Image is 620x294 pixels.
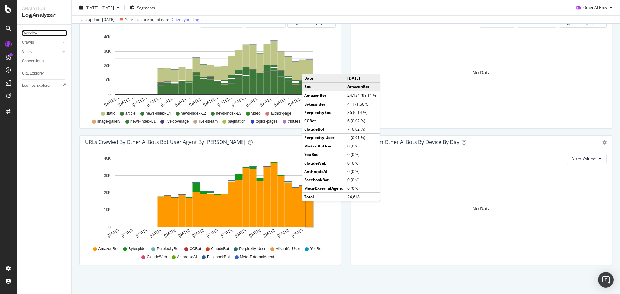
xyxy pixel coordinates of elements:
td: AmazonBot [345,83,380,91]
td: 7 (0.02 %) [345,125,380,134]
span: ClaudeBot [211,246,229,252]
span: AmazonBot [98,246,118,252]
text: [DATE] [234,228,247,238]
span: news-index-L4 [146,111,171,116]
text: [DATE] [135,228,148,238]
span: CCBot [190,246,201,252]
a: Check your Logfiles [172,17,207,23]
button: [DATE] - [DATE] [77,3,122,13]
td: 24,154 (98.11 %) [345,91,380,100]
text: 30K [104,49,111,54]
a: Logfiles Explorer [22,82,67,89]
text: 0 [108,92,111,97]
span: Bytespider [128,246,147,252]
text: [DATE] [206,228,219,238]
td: 4 (0.01 %) [345,134,380,142]
span: news-index-L2 [181,111,206,116]
div: [DATE] [102,17,115,23]
td: AnthropicAI [302,167,345,176]
text: [DATE] [291,228,304,238]
a: URL Explorer [22,70,67,77]
a: Visits [22,48,60,55]
td: Total [302,193,345,201]
div: Your logs are out of date. [125,17,170,23]
text: 10K [104,78,111,82]
td: Perplexity-User [302,134,345,142]
text: [DATE] [220,228,233,238]
td: Bot [302,83,345,91]
text: [DATE] [277,228,290,238]
text: [DATE] [263,228,275,238]
div: Conversions [22,58,44,65]
td: FacebookBot [302,176,345,184]
text: [DATE] [107,228,119,238]
td: Date [302,74,345,83]
td: Bytespider [302,100,345,108]
text: 40K [104,35,111,39]
text: 30K [104,173,111,178]
td: 0 (0 %) [345,184,380,193]
td: YouBot [302,150,345,159]
span: Perplexity-User [239,246,265,252]
span: image-gallery [97,119,120,124]
div: No Data [472,69,491,76]
span: tributes [288,119,300,124]
span: FacebookBot [207,254,230,260]
td: Meta-ExternalAgent [302,184,345,193]
td: CCBot [302,117,345,125]
td: PerplexityBot [302,108,345,117]
text: 40K [104,156,111,161]
div: No Data [472,206,491,212]
span: Other AI Bots [583,5,607,10]
button: Other AI Bots [573,3,615,13]
span: news-index-L1 [130,119,156,124]
td: [DATE] [345,74,380,83]
div: Visits [22,48,32,55]
div: gear [602,140,607,145]
span: topics-pages [256,119,278,124]
span: PerplexityBot [157,246,180,252]
span: live-stream [199,119,218,124]
a: Crawls [22,39,60,46]
span: news-index-L3 [216,111,241,116]
div: Crawls [22,39,34,46]
text: 0 [108,225,111,229]
a: Conversions [22,58,67,65]
td: ClaudeBot [302,125,345,134]
td: 0 (0 %) [345,176,380,184]
td: 411 (1.66 %) [345,100,380,108]
span: video [251,111,261,116]
text: [DATE] [248,228,261,238]
text: [DATE] [163,228,176,238]
text: [DATE] [191,228,204,238]
text: [DATE] [178,228,191,238]
div: Visits From Other AI Bots By Device By Day [356,139,459,145]
div: Last update [79,17,207,23]
span: [DATE] - [DATE] [86,5,114,10]
div: LogAnalyzer [22,12,66,19]
span: Visits Volume [572,156,596,162]
span: live-coverage [166,119,189,124]
span: YouBot [310,246,322,252]
text: 10K [104,208,111,212]
svg: A chart. [85,33,333,108]
td: 0 (0 %) [345,150,380,159]
button: Segments [127,3,158,13]
span: AnthropicAI [177,254,197,260]
text: 20K [104,64,111,68]
td: 0 (0 %) [345,167,380,176]
td: 24,618 [345,193,380,201]
div: URL Explorer [22,70,44,77]
button: Visits Volume [567,154,607,164]
td: 0 (0 %) [345,142,380,150]
svg: A chart. [85,154,333,243]
span: Segments [137,5,155,10]
span: article [125,111,136,116]
a: Overview [22,30,67,36]
td: 36 (0.14 %) [345,108,380,117]
span: pagination [228,119,245,124]
td: ClaudeWeb [302,159,345,167]
span: ClaudeWeb [147,254,167,260]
